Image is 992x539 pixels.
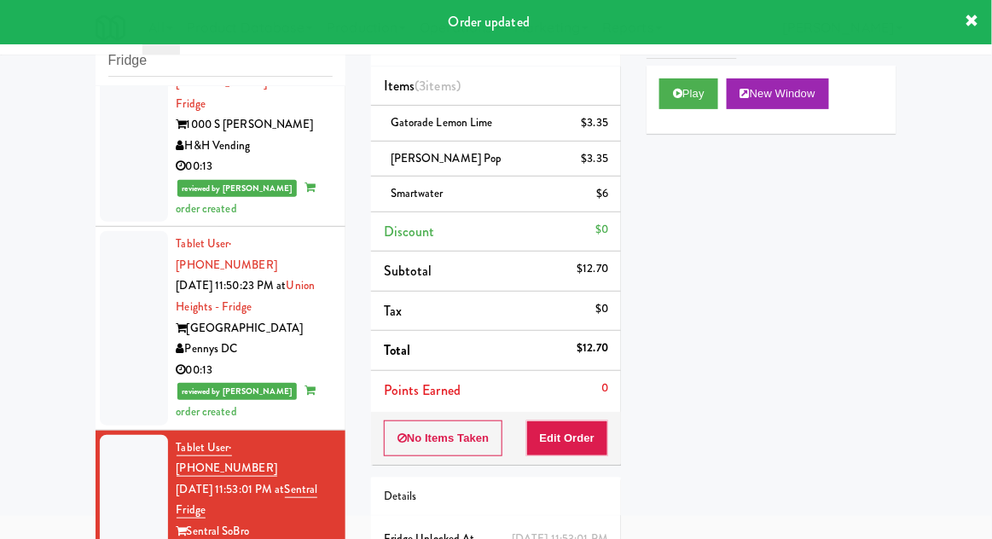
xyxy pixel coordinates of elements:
button: Play [659,78,718,109]
span: order created [177,382,316,420]
div: $12.70 [577,338,609,359]
span: order created [177,179,316,217]
button: Edit Order [526,420,609,456]
span: Items [384,76,461,96]
li: Tablet User· [PHONE_NUMBER][DATE] 11:50:23 PM atUnion Heights - Fridge[GEOGRAPHIC_DATA]Pennys DC0... [96,227,345,430]
button: No Items Taken [384,420,503,456]
span: Total [384,340,411,360]
li: Tablet User· [PHONE_NUMBER][DATE] 11:50:10 PM at1000 S [PERSON_NAME] - Left - Fridge1000 S [PERSO... [96,3,345,227]
div: [GEOGRAPHIC_DATA] [177,318,333,339]
span: [DATE] 11:53:01 PM at [177,481,285,497]
span: · [PHONE_NUMBER] [177,235,277,273]
span: reviewed by [PERSON_NAME] [177,383,298,400]
span: Order updated [449,12,530,32]
div: Details [384,486,608,507]
div: $0 [595,219,608,241]
span: Subtotal [384,261,432,281]
a: Tablet User· [PHONE_NUMBER] [177,235,277,273]
div: 00:13 [177,156,333,177]
div: $3.35 [582,113,609,134]
a: Union Heights - Fridge [177,277,316,315]
div: Pennys DC [177,339,333,360]
input: Search vision orders [108,45,333,77]
span: [PERSON_NAME] Pop [391,150,502,166]
div: $0 [595,298,608,320]
div: H&H Vending [177,136,333,157]
span: Smartwater [391,185,444,201]
div: $6 [596,183,608,205]
div: $12.70 [577,258,609,280]
div: 00:13 [177,360,333,381]
a: Tablet User· [PHONE_NUMBER] [177,439,277,478]
span: reviewed by [PERSON_NAME] [177,180,298,197]
span: Discount [384,222,435,241]
span: Tax [384,301,402,321]
div: 1000 S [PERSON_NAME] [177,114,333,136]
div: $3.35 [582,148,609,170]
div: 0 [601,378,608,399]
span: Gatorade Lemon Lime [391,114,493,130]
span: (3 ) [415,76,461,96]
span: [DATE] 11:50:23 PM at [177,277,287,293]
ng-pluralize: items [426,76,457,96]
a: 1000 S [PERSON_NAME] - Left - Fridge [177,53,320,111]
span: Points Earned [384,380,461,400]
button: New Window [727,78,829,109]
